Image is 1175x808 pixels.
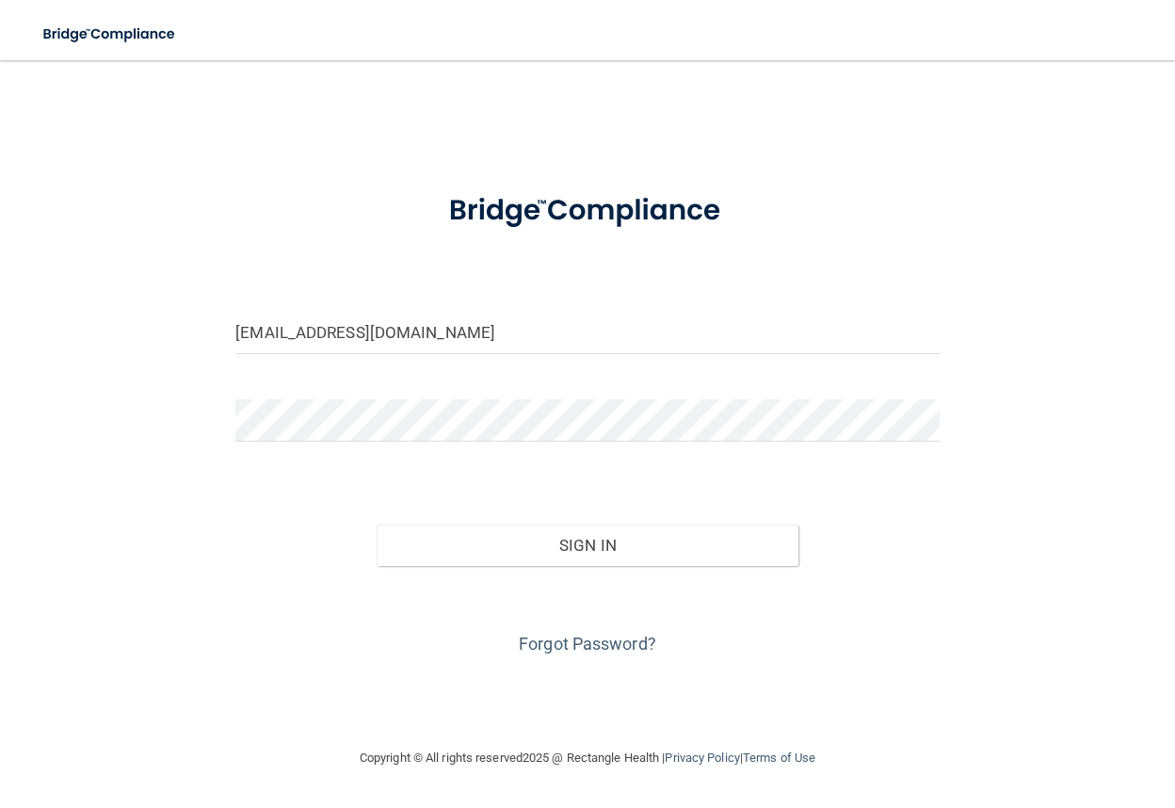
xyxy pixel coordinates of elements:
[244,728,931,788] div: Copyright © All rights reserved 2025 @ Rectangle Health | |
[28,15,192,54] img: bridge_compliance_login_screen.278c3ca4.svg
[235,312,940,354] input: Email
[743,751,815,765] a: Terms of Use
[665,751,739,765] a: Privacy Policy
[419,173,757,249] img: bridge_compliance_login_screen.278c3ca4.svg
[519,634,656,654] a: Forgot Password?
[377,525,799,566] button: Sign In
